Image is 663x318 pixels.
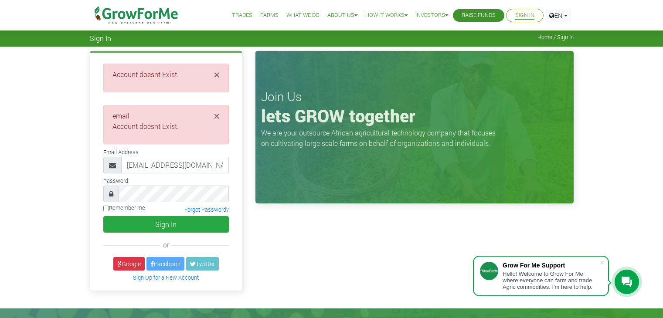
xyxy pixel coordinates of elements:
a: Farms [260,11,279,20]
div: or [103,240,229,250]
a: EN [545,9,571,22]
h1: lets GROW together [261,105,568,126]
a: Trades [232,11,252,20]
a: About Us [327,11,357,20]
a: Raise Funds [462,11,496,20]
a: What We Do [286,11,320,20]
li: Account doesnt Exist. [112,121,220,132]
label: Remember me [103,204,145,212]
button: Close [214,69,220,80]
div: Hello! Welcome to Grow For Me where everyone can farm and trade Agric commodities. I'm here to help. [503,271,599,290]
span: × [214,68,220,81]
button: Sign In [103,216,229,233]
span: Sign In [90,34,111,42]
h3: Join Us [261,89,568,104]
li: Account doesnt Exist. [112,69,220,80]
a: How it Works [365,11,408,20]
input: Email Address [121,157,229,173]
p: We are your outsource African agricultural technology company that focuses on cultivating large s... [261,128,501,149]
button: Close [214,111,220,121]
label: Password: [103,177,129,185]
label: Email Address: [103,148,140,156]
li: email [112,111,220,132]
span: × [214,109,220,123]
input: Remember me [103,206,109,211]
a: Forgot Password? [184,206,229,213]
a: Investors [415,11,448,20]
span: Home / Sign In [537,34,574,41]
a: Google [113,257,145,271]
div: Grow For Me Support [503,262,599,269]
a: Sign In [515,11,534,20]
a: Sign Up for a New Account [133,274,199,281]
